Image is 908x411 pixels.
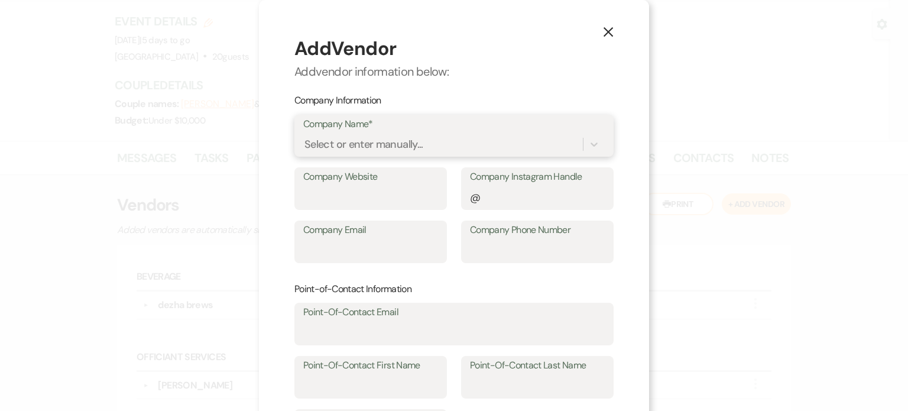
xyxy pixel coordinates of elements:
[303,222,438,239] label: Company Email
[294,283,614,296] h3: Point-of-Contact Information
[294,35,614,62] h2: Add Vendor
[294,62,614,81] p: Add vendor information below:
[470,169,605,186] label: Company Instagram Handle
[303,357,438,374] label: Point-Of-Contact First Name
[470,190,480,206] div: @
[303,169,438,186] label: Company Website
[304,137,423,153] div: Select or enter manually...
[294,93,614,108] p: Company Information
[303,116,605,133] label: Company Name*
[470,222,605,239] label: Company Phone Number
[470,357,605,374] label: Point-Of-Contact Last Name
[303,304,605,321] label: Point-Of-Contact Email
